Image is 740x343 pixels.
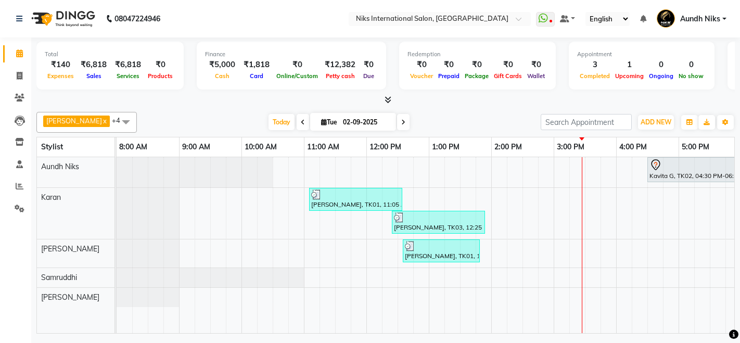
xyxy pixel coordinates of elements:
img: Aundh Niks [657,9,675,28]
div: ₹0 [407,59,436,71]
div: ₹0 [491,59,525,71]
input: 2025-09-02 [340,115,392,130]
span: Upcoming [613,72,646,80]
div: Redemption [407,50,547,59]
div: 3 [577,59,613,71]
div: ₹6,818 [76,59,111,71]
a: 11:00 AM [304,139,342,155]
span: Ongoing [646,72,676,80]
span: Package [462,72,491,80]
img: logo [27,4,98,33]
span: Today [269,114,295,130]
div: ₹1,818 [239,59,274,71]
div: [PERSON_NAME], TK03, 12:25 PM-01:55 PM, Root Touch Up (Up To 1.5 Inch) - [MEDICAL_DATA] Free Colo... [393,212,484,232]
div: ₹0 [525,59,547,71]
div: ₹0 [436,59,462,71]
span: Expenses [45,72,76,80]
span: Sales [84,72,104,80]
span: Voucher [407,72,436,80]
div: ₹6,818 [111,59,145,71]
div: [PERSON_NAME], TK01, 11:05 AM-12:35 PM, Global Pre Lightning - Long ([DEMOGRAPHIC_DATA]) (₹3999) [310,189,401,209]
div: ₹5,000 [205,59,239,71]
div: Appointment [577,50,706,59]
span: Samruddhi [41,273,77,282]
a: 8:00 AM [117,139,150,155]
a: 2:00 PM [492,139,525,155]
div: Finance [205,50,378,59]
div: ₹0 [274,59,321,71]
a: 1:00 PM [429,139,462,155]
span: Stylist [41,142,63,151]
span: [PERSON_NAME] [46,117,102,125]
span: Completed [577,72,613,80]
span: Services [114,72,142,80]
a: x [102,117,107,125]
span: Wallet [525,72,547,80]
div: ₹0 [145,59,175,71]
span: Online/Custom [274,72,321,80]
span: Cash [212,72,232,80]
span: Aundh Niks [41,162,79,171]
span: Aundh Niks [680,14,720,24]
span: No show [676,72,706,80]
div: 0 [676,59,706,71]
b: 08047224946 [114,4,160,33]
span: Products [145,72,175,80]
span: [PERSON_NAME] [41,293,99,302]
a: 4:00 PM [617,139,649,155]
span: Card [247,72,266,80]
a: 3:00 PM [554,139,587,155]
span: ADD NEW [641,118,671,126]
span: Prepaid [436,72,462,80]
div: [PERSON_NAME], TK01, 12:35 PM-01:50 PM, Liposoluble Wax - Full Arms ([DEMOGRAPHIC_DATA]) (₹499),L... [404,241,479,261]
div: 1 [613,59,646,71]
a: 5:00 PM [679,139,712,155]
span: Karan [41,193,61,202]
a: 12:00 PM [367,139,404,155]
span: Tue [318,118,340,126]
span: Petty cash [323,72,358,80]
div: ₹12,382 [321,59,360,71]
span: +4 [112,116,128,124]
span: [PERSON_NAME] [41,244,99,253]
span: Gift Cards [491,72,525,80]
div: ₹0 [360,59,378,71]
button: ADD NEW [638,115,674,130]
input: Search Appointment [541,114,632,130]
div: Total [45,50,175,59]
div: 0 [646,59,676,71]
div: ₹0 [462,59,491,71]
div: ₹140 [45,59,76,71]
span: Due [361,72,377,80]
a: 9:00 AM [180,139,213,155]
a: 10:00 AM [242,139,279,155]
